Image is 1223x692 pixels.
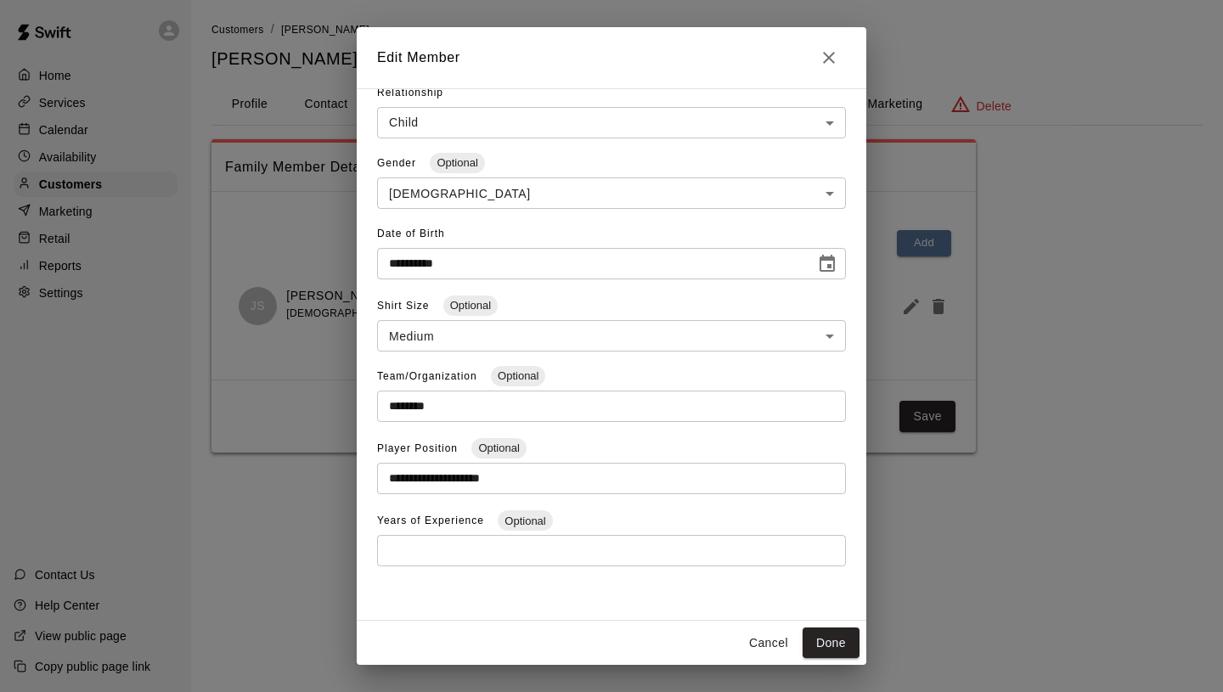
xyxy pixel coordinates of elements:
span: Years of Experience [377,515,488,526]
button: Close [812,41,846,75]
div: Medium [377,320,846,352]
span: Optional [498,515,552,527]
span: Optional [491,369,545,382]
span: Player Position [377,442,461,454]
button: Choose date, selected date is Apr 24, 2009 [810,247,844,281]
span: Gender [377,157,420,169]
h2: Edit Member [357,27,866,88]
div: [DEMOGRAPHIC_DATA] [377,177,846,209]
span: Relationship [377,87,443,98]
span: Optional [443,299,498,312]
span: Shirt Size [377,300,433,312]
div: Child [377,107,846,138]
button: Done [803,627,859,659]
span: Team/Organization [377,370,481,382]
button: Cancel [741,627,796,659]
span: Optional [430,156,484,169]
span: Date of Birth [377,228,445,239]
span: Optional [471,442,526,454]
